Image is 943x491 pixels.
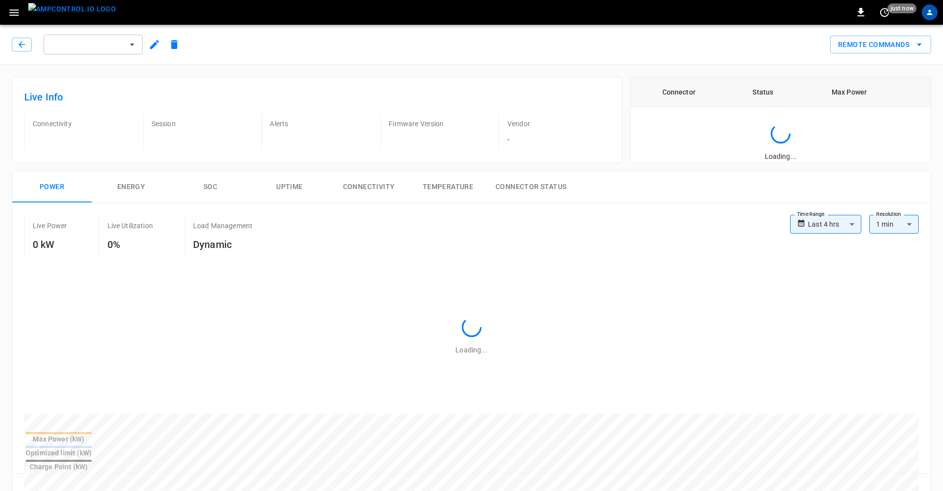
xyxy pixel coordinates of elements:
[193,221,252,231] p: Load Management
[250,171,329,203] button: Uptime
[408,171,488,203] button: Temperature
[33,237,67,252] h6: 0 kW
[507,135,610,145] p: -
[270,119,372,129] p: Alerts
[171,171,250,203] button: SOC
[488,171,574,203] button: Connector Status
[33,221,67,231] p: Live Power
[808,215,861,234] div: Last 4 hrs
[507,119,610,129] p: Vendor
[92,171,171,203] button: Energy
[24,89,610,105] h6: Live Info
[797,210,825,218] label: Time Range
[830,36,931,54] button: Remote Commands
[799,77,899,107] th: Max Power
[631,77,931,107] table: connector table
[765,152,796,160] span: Loading...
[888,3,917,13] span: just now
[922,4,938,20] div: profile-icon
[869,215,919,234] div: 1 min
[876,210,901,218] label: Resolution
[107,237,153,252] h6: 0%
[455,346,487,354] span: Loading...
[12,171,92,203] button: Power
[329,171,408,203] button: Connectivity
[830,36,931,54] div: remote commands options
[877,4,893,20] button: set refresh interval
[28,3,116,15] img: ampcontrol.io logo
[151,119,254,129] p: Session
[727,77,799,107] th: Status
[107,221,153,231] p: Live Utilization
[389,119,491,129] p: Firmware Version
[631,77,727,107] th: Connector
[33,119,135,129] p: Connectivity
[193,237,252,252] h6: Dynamic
